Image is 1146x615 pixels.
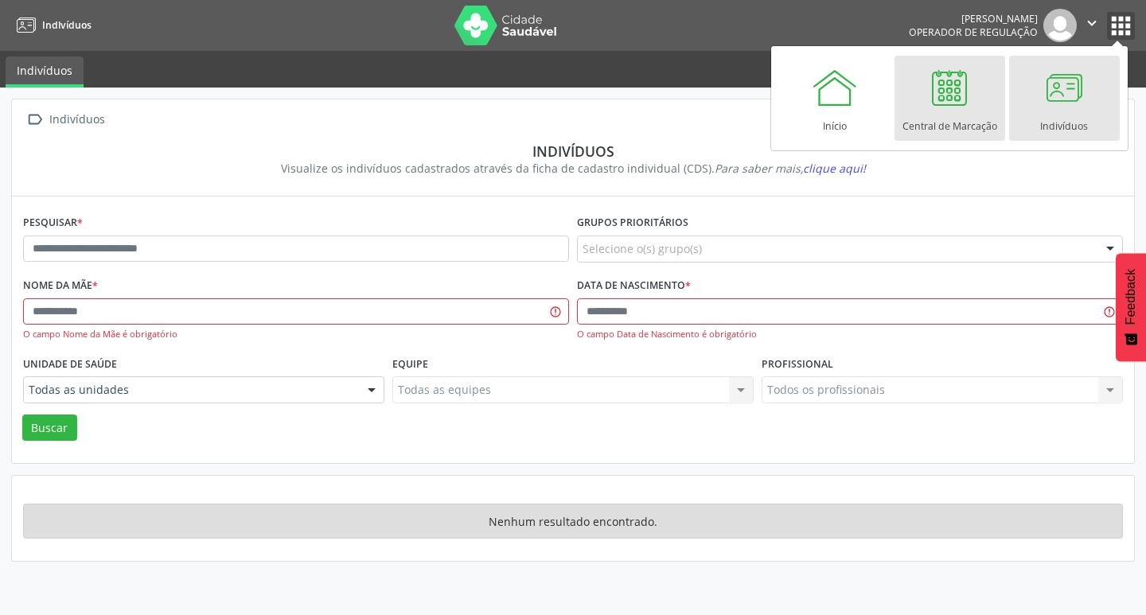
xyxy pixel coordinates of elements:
[577,211,688,235] label: Grupos prioritários
[715,161,866,176] i: Para saber mais,
[23,274,98,298] label: Nome da mãe
[29,382,352,398] span: Todas as unidades
[909,25,1038,39] span: Operador de regulação
[23,504,1123,539] div: Nenhum resultado encontrado.
[6,56,84,88] a: Indivíduos
[23,108,46,131] i: 
[909,12,1038,25] div: [PERSON_NAME]
[11,12,92,38] a: Indivíduos
[22,415,77,442] button: Buscar
[392,352,428,376] label: Equipe
[23,108,107,131] a:  Indivíduos
[577,274,691,298] label: Data de nascimento
[1009,56,1120,141] a: Indivíduos
[803,161,866,176] span: clique aqui!
[1043,9,1077,42] img: img
[42,18,92,32] span: Indivíduos
[46,108,107,131] div: Indivíduos
[1116,253,1146,361] button: Feedback - Mostrar pesquisa
[780,56,891,141] a: Início
[1124,269,1138,325] span: Feedback
[577,328,1123,341] div: O campo Data de Nascimento é obrigatório
[23,211,83,235] label: Pesquisar
[23,352,117,376] label: Unidade de saúde
[762,352,833,376] label: Profissional
[1107,12,1135,40] button: apps
[34,142,1112,160] div: Indivíduos
[583,240,702,257] span: Selecione o(s) grupo(s)
[1083,14,1101,32] i: 
[23,328,569,341] div: O campo Nome da Mãe é obrigatório
[895,56,1005,141] a: Central de Marcação
[1077,9,1107,42] button: 
[34,160,1112,177] div: Visualize os indivíduos cadastrados através da ficha de cadastro individual (CDS).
